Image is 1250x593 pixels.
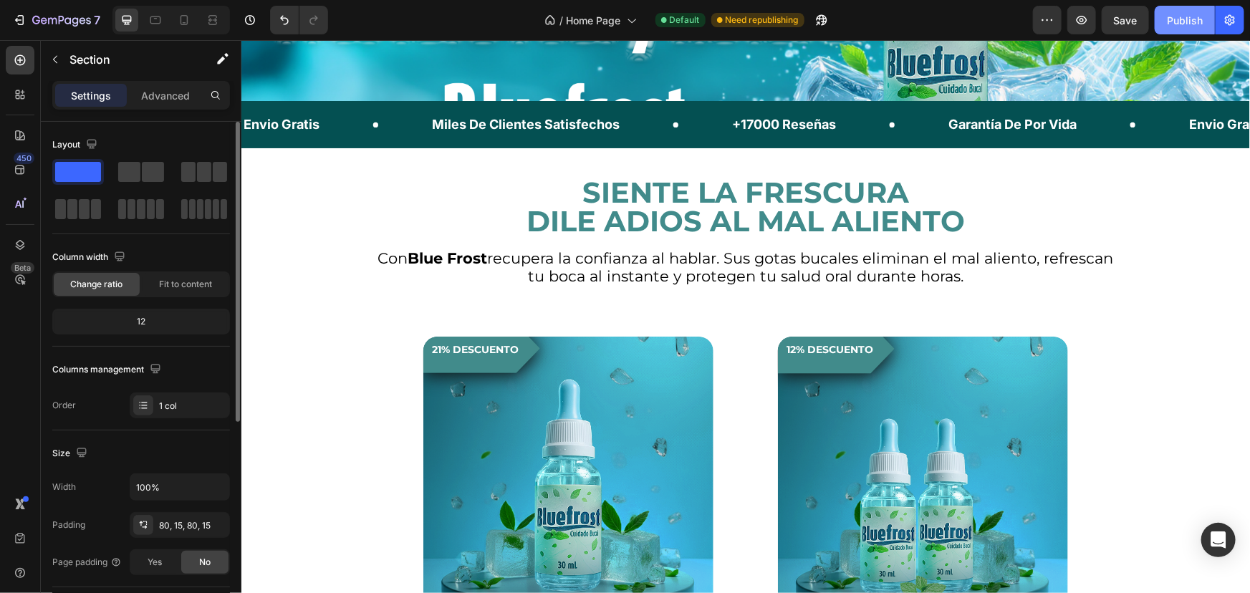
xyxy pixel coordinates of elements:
div: Padding [52,519,85,531]
div: 450 [14,153,34,164]
pre: 12% descuento [537,284,653,333]
p: Advanced [141,88,190,103]
iframe: Design area [241,40,1250,593]
p: Envio Gratis [948,75,1024,93]
div: Page padding [52,556,122,569]
div: Undo/Redo [270,6,328,34]
div: 80, 15, 80, 15 [159,519,226,532]
strong: Blue Frost [167,209,246,227]
span: / [560,13,564,28]
span: Yes [148,556,162,569]
span: No [199,556,211,569]
div: Order [52,399,76,412]
span: Save [1114,14,1138,26]
span: Need republishing [726,14,799,26]
span: Fit to content [159,278,212,291]
div: Width [52,481,76,493]
button: Publish [1155,6,1215,34]
div: Open Intercom Messenger [1201,523,1236,557]
div: Beta [11,262,34,274]
p: Settings [71,88,111,103]
button: Save [1102,6,1149,34]
div: 12 [55,312,227,332]
span: Default [670,14,700,26]
button: 7 [6,6,107,34]
span: Change ratio [71,278,123,291]
div: Size [52,444,90,463]
p: 7 [94,11,100,29]
pre: 21% descuento [182,284,299,333]
div: 1 col [159,400,226,413]
span: Home Page [567,13,621,28]
h2: SIENTE LA FRESCURA DILE ADIOS AL MAL ALIENTO [74,137,934,197]
input: Auto [130,474,229,500]
div: Column width [52,248,128,267]
div: Layout [52,135,100,155]
p: +17000 Reseñas [491,75,595,93]
div: Publish [1167,13,1203,28]
div: Columns management [52,360,164,380]
p: Section [69,51,187,68]
p: Con recupera la confianza al hablar. Sus gotas bucales eliminan el mal aliento, refrescan tu boca... [133,209,875,245]
p: Garantía De Por Vida [707,75,835,93]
